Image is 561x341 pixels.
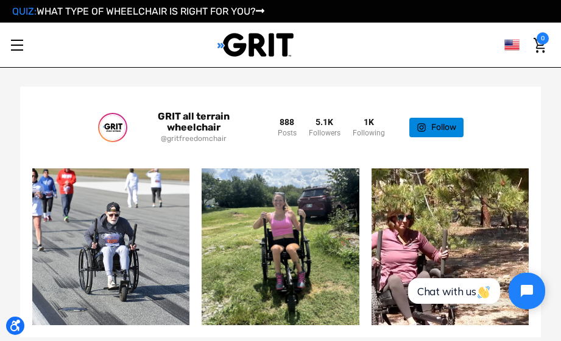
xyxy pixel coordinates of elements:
iframe: Tidio Chat [395,262,556,320]
div: Posts [278,127,297,138]
div: 1K [353,117,385,127]
img: Cart [534,38,546,53]
span: Toggle menu [11,45,23,46]
span: QUIZ: [12,5,37,17]
div: 5.1K [309,117,340,127]
div: Following [353,127,385,138]
img: 5-Star GRIT Freedom Review!⁠ ⁠ "This chair is a game-changer for active wheel... [201,168,359,325]
div: Followers [309,127,340,138]
a: “Our job is to steward the park for everyone – forever.”⁠ –Kaci Yoh, communic... [372,168,529,325]
button: Next slide [510,228,547,265]
a: Follow [409,118,464,137]
span: 0 [537,32,549,45]
a: New GRIT Rider Spotlight!⁠ ⁠ Eight years ago, we had our first conversation w... [32,168,189,325]
a: 5-Star GRIT Freedom Review!⁠ ⁠ "This chair is a game-changer for active wheel... [202,168,359,325]
a: GRIT all terrain wheelchair [135,111,253,133]
a: Cart with 0 items [531,32,549,58]
img: gritfreedomchair [101,115,125,140]
a: QUIZ:WHAT TYPE OF WHEELCHAIR IS RIGHT FOR YOU? [12,5,264,17]
img: GRIT All-Terrain Wheelchair and Mobility Equipment [217,32,294,57]
a: @gritfreedomchair [135,133,253,144]
img: us.png [504,37,520,52]
div: 888 [278,117,297,127]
